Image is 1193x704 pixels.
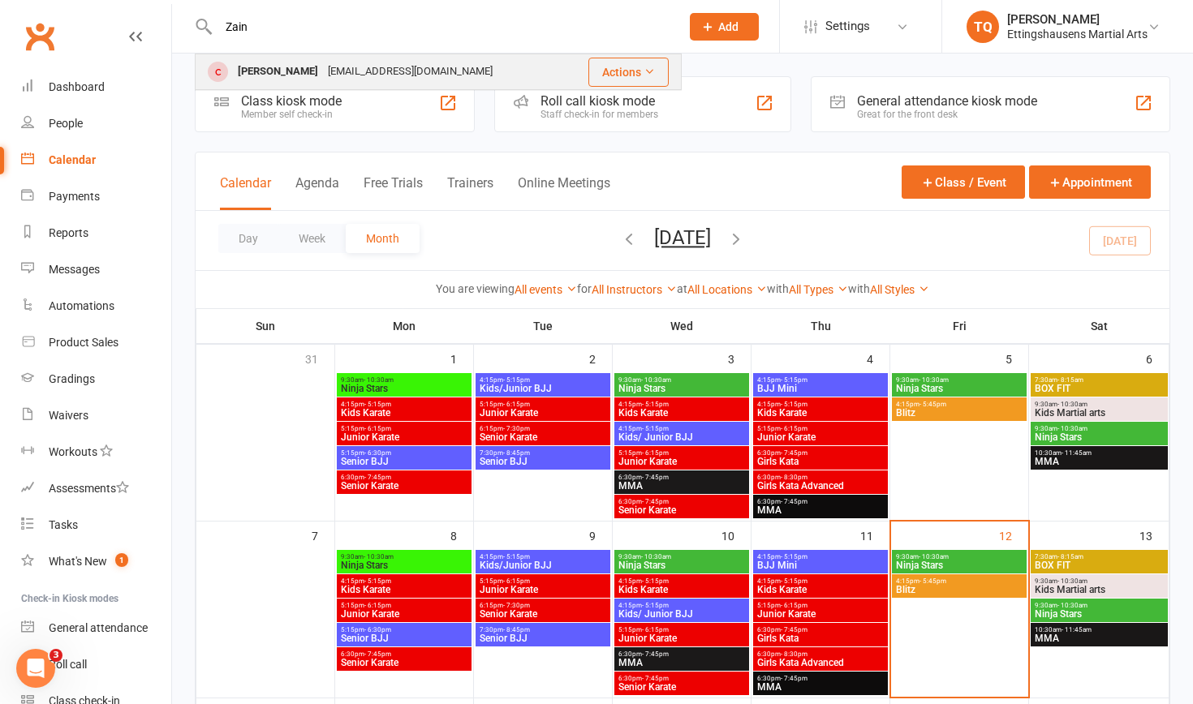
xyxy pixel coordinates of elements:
[1007,27,1148,41] div: Ettingshausens Martial Arts
[870,283,929,296] a: All Styles
[340,474,468,481] span: 6:30pm
[340,585,468,595] span: Kids Karate
[503,553,530,560] span: - 5:15pm
[479,602,607,609] span: 6:15pm
[642,449,669,457] span: - 6:15pm
[654,226,711,249] button: [DATE]
[503,425,530,432] span: - 7:30pm
[618,401,746,408] span: 4:15pm
[364,401,391,408] span: - 5:15pm
[479,449,607,457] span: 7:30pm
[21,324,171,361] a: Product Sales
[479,585,607,595] span: Junior Karate
[21,507,171,543] a: Tasks
[49,621,148,634] div: General attendance
[213,15,669,38] input: Search...
[618,481,746,491] span: MMA
[220,175,271,210] button: Calendar
[767,282,789,295] strong: with
[364,175,423,210] button: Free Trials
[49,482,129,495] div: Assessments
[340,384,468,393] span: Ninja Stars
[1057,577,1087,585] span: - 10:30am
[541,109,658,120] div: Staff check-in for members
[1034,633,1165,643] span: MMA
[756,425,885,432] span: 5:15pm
[756,481,885,491] span: Girls Kata Advanced
[479,626,607,633] span: 7:30pm
[450,345,473,371] div: 1
[618,449,746,457] span: 5:15pm
[340,457,468,466] span: Senior BJJ
[618,498,746,505] span: 6:30pm
[756,498,885,505] span: 6:30pm
[49,409,88,422] div: Waivers
[867,345,889,371] div: 4
[21,288,171,324] a: Automations
[479,432,607,442] span: Senior Karate
[479,457,607,466] span: Senior BJJ
[233,60,323,84] div: [PERSON_NAME]
[592,283,677,296] a: All Instructors
[618,626,746,633] span: 5:15pm
[895,585,1023,595] span: Blitz
[848,282,870,295] strong: with
[1007,12,1148,27] div: [PERSON_NAME]
[218,224,278,253] button: Day
[49,336,118,349] div: Product Sales
[364,376,394,384] span: - 10:30am
[618,609,746,619] span: Kids/ Junior BJJ
[642,474,669,481] span: - 7:45pm
[49,117,83,130] div: People
[756,384,885,393] span: BJJ Mini
[340,602,468,609] span: 5:15pm
[781,449,808,457] span: - 7:45pm
[618,553,746,560] span: 9:30am
[340,432,468,442] span: Junior Karate
[21,543,171,580] a: What's New1
[642,650,669,658] span: - 7:45pm
[618,384,746,393] span: Ninja Stars
[1029,309,1169,343] th: Sat
[1034,401,1165,408] span: 9:30am
[450,522,473,548] div: 8
[588,58,669,87] button: Actions
[618,425,746,432] span: 4:15pm
[1057,602,1087,609] span: - 10:30am
[781,626,808,633] span: - 7:45pm
[756,675,885,682] span: 6:30pm
[1062,449,1092,457] span: - 11:45am
[21,397,171,434] a: Waivers
[503,577,530,585] span: - 6:15pm
[1034,585,1165,595] span: Kids Martial arts
[479,401,607,408] span: 5:15pm
[21,646,171,683] a: Roll call
[1034,384,1165,393] span: BOX FIT
[241,109,342,120] div: Member self check-in
[474,309,613,343] th: Tue
[641,376,671,384] span: - 10:30am
[642,626,669,633] span: - 6:15pm
[1062,626,1092,633] span: - 11:45am
[642,577,669,585] span: - 5:15pm
[589,345,612,371] div: 2
[340,449,468,457] span: 5:15pm
[241,93,342,109] div: Class kiosk mode
[641,553,671,560] span: - 10:30am
[718,20,739,33] span: Add
[618,376,746,384] span: 9:30am
[902,165,1025,199] button: Class / Event
[115,553,128,567] span: 1
[340,481,468,491] span: Senior Karate
[618,650,746,658] span: 6:30pm
[1057,553,1083,560] span: - 8:15am
[340,401,468,408] span: 4:15pm
[312,522,334,548] div: 7
[895,401,1023,408] span: 4:15pm
[21,178,171,215] a: Payments
[503,449,530,457] span: - 8:45pm
[21,434,171,470] a: Workouts
[1034,626,1165,633] span: 10:30am
[618,432,746,442] span: Kids/ Junior BJJ
[756,626,885,633] span: 6:30pm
